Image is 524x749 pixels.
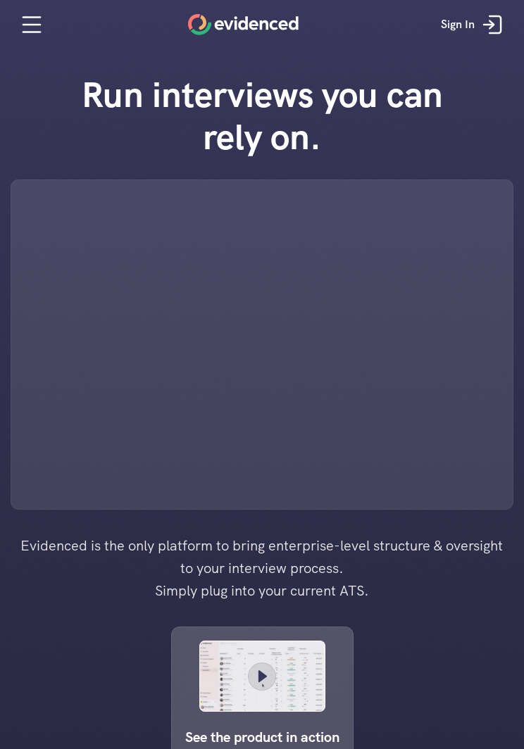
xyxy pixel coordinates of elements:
p: See the product in action [185,726,339,748]
h4: Evidenced is the only platform to bring enterprise-level structure & oversight to your interview ... [13,534,511,602]
a: Sign In [430,4,517,46]
h1: Run interviews you can rely on. [61,74,463,158]
p: Sign In [441,15,475,34]
a: Home [188,14,299,35]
